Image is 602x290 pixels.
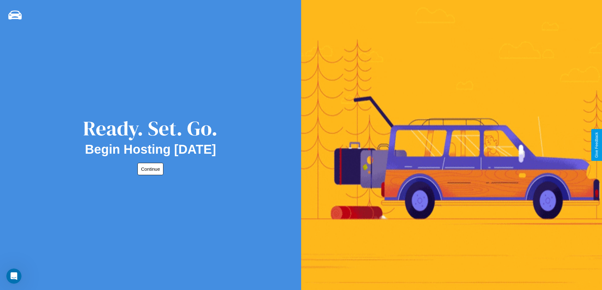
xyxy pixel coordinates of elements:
h2: Begin Hosting [DATE] [85,142,216,157]
div: Give Feedback [594,132,599,158]
div: Ready. Set. Go. [83,114,218,142]
iframe: Intercom live chat [6,269,21,284]
button: Continue [137,163,163,175]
